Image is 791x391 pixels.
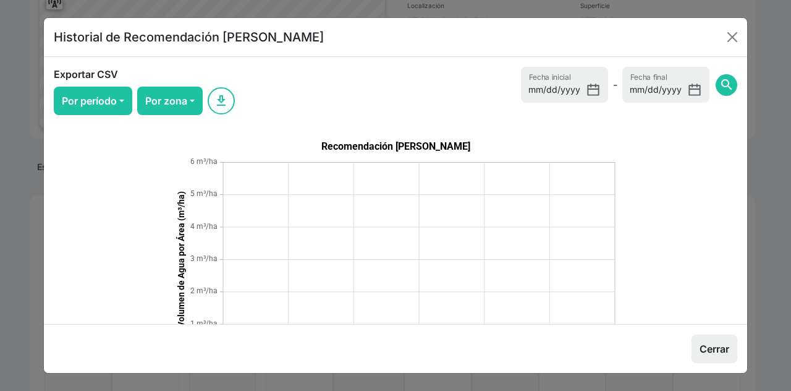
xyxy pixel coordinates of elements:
button: download [208,87,235,114]
text: 1 m³/ha [190,319,217,328]
p: Exportar CSV [54,67,235,82]
text: 6 m³/ha [190,157,217,166]
span: - [613,77,617,92]
text: 5 m³/ha [190,189,217,198]
button: Cerrar [692,335,737,363]
text: Volumen de Agua por Área (m³/ha) [176,191,186,327]
text: 2 m³/ha [190,286,217,295]
button: search [716,74,737,96]
text: null [321,140,470,152]
button: Por zona [137,87,203,115]
button: Por período [54,87,132,115]
text: 3 m³/ha [190,254,217,263]
h5: Historial de Recomendación [PERSON_NAME] [54,28,324,46]
span: search [719,77,734,92]
text: 4 m³/ha [190,222,217,231]
button: Close [722,27,742,47]
span: download [214,93,229,108]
